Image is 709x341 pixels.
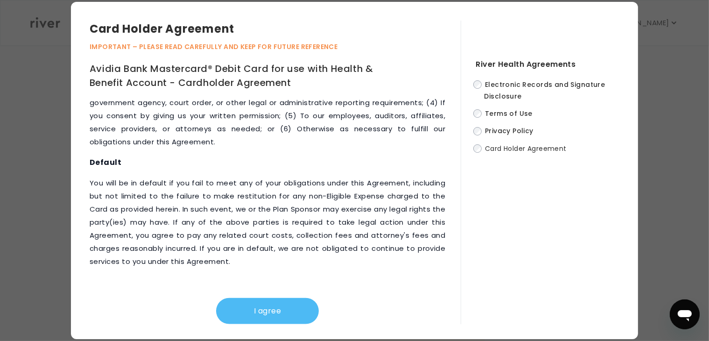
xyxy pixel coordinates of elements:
span: Privacy Policy [485,127,534,136]
iframe: Button to launch messaging window [670,299,700,329]
h3: Default [90,156,446,169]
span: Card Holder Agreement [485,144,567,153]
p: You will be in default if you fail to meet any of your obligations under this Agreement, includin... [90,177,446,268]
h3: Card Holder Agreement [90,21,461,37]
span: Terms of Use [485,109,533,118]
h1: Avidia Bank Mastercard® Debit Card for use with Health & Benefit Account - Cardholder Agreement [90,62,386,90]
button: I agree [216,298,319,324]
p: IMPORTANT – PLEASE READ CAREFULLY AND KEEP FOR FUTURE REFERENCE [90,41,461,52]
h4: River Health Agreements [476,58,620,71]
span: Electronic Records and Signature Disclosure [484,80,605,101]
